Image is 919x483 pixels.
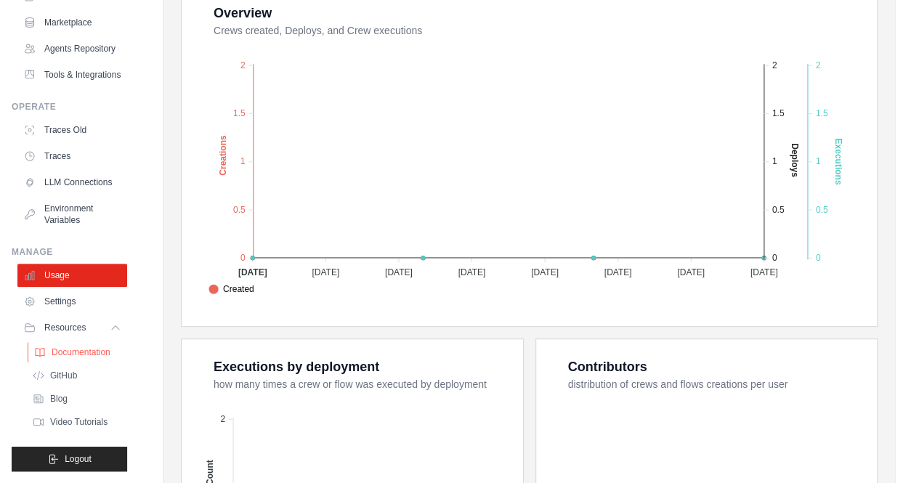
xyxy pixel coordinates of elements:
text: Creations [218,135,228,176]
tspan: [DATE] [604,267,632,277]
div: Executions by deployment [214,357,379,377]
span: Video Tutorials [50,416,108,428]
tspan: [DATE] [385,267,413,277]
tspan: 0.5 [816,205,828,215]
a: Traces [17,145,127,168]
button: Resources [17,316,127,339]
span: GitHub [50,370,77,381]
button: Logout [12,447,127,471]
div: Manage [12,246,127,258]
dt: Crews created, Deploys, and Crew executions [214,23,859,38]
a: Marketplace [17,11,127,34]
tspan: 1 [240,156,246,166]
tspan: 2 [772,60,777,70]
span: Created [209,283,254,296]
tspan: [DATE] [238,267,267,277]
tspan: [DATE] [750,267,778,277]
tspan: 1 [816,156,821,166]
div: Operate [12,101,127,113]
text: Deploys [790,143,800,177]
a: Settings [17,290,127,313]
a: Usage [17,264,127,287]
tspan: 2 [240,60,246,70]
dt: how many times a crew or flow was executed by deployment [214,377,506,391]
tspan: [DATE] [677,267,705,277]
a: GitHub [26,365,127,386]
a: LLM Connections [17,171,127,194]
tspan: 1 [772,156,777,166]
tspan: 2 [816,60,821,70]
tspan: [DATE] [531,267,559,277]
tspan: 1.5 [772,108,785,118]
a: Blog [26,389,127,409]
tspan: 0.5 [772,205,785,215]
a: Documentation [28,342,129,362]
tspan: 1.5 [233,108,246,118]
tspan: [DATE] [458,267,485,277]
tspan: 0.5 [233,205,246,215]
a: Tools & Integrations [17,63,127,86]
a: Environment Variables [17,197,127,232]
span: Logout [65,453,92,465]
tspan: 1.5 [816,108,828,118]
tspan: 0 [772,253,777,263]
span: Blog [50,393,68,405]
span: Documentation [52,346,110,358]
a: Agents Repository [17,37,127,60]
a: Traces Old [17,118,127,142]
dt: distribution of crews and flows creations per user [568,377,860,391]
text: Executions [833,139,843,185]
tspan: 0 [816,253,821,263]
tspan: 0 [240,253,246,263]
tspan: 2 [220,414,225,424]
span: Resources [44,322,86,333]
div: Overview [214,3,272,23]
a: Video Tutorials [26,412,127,432]
div: Contributors [568,357,647,377]
tspan: [DATE] [312,267,339,277]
